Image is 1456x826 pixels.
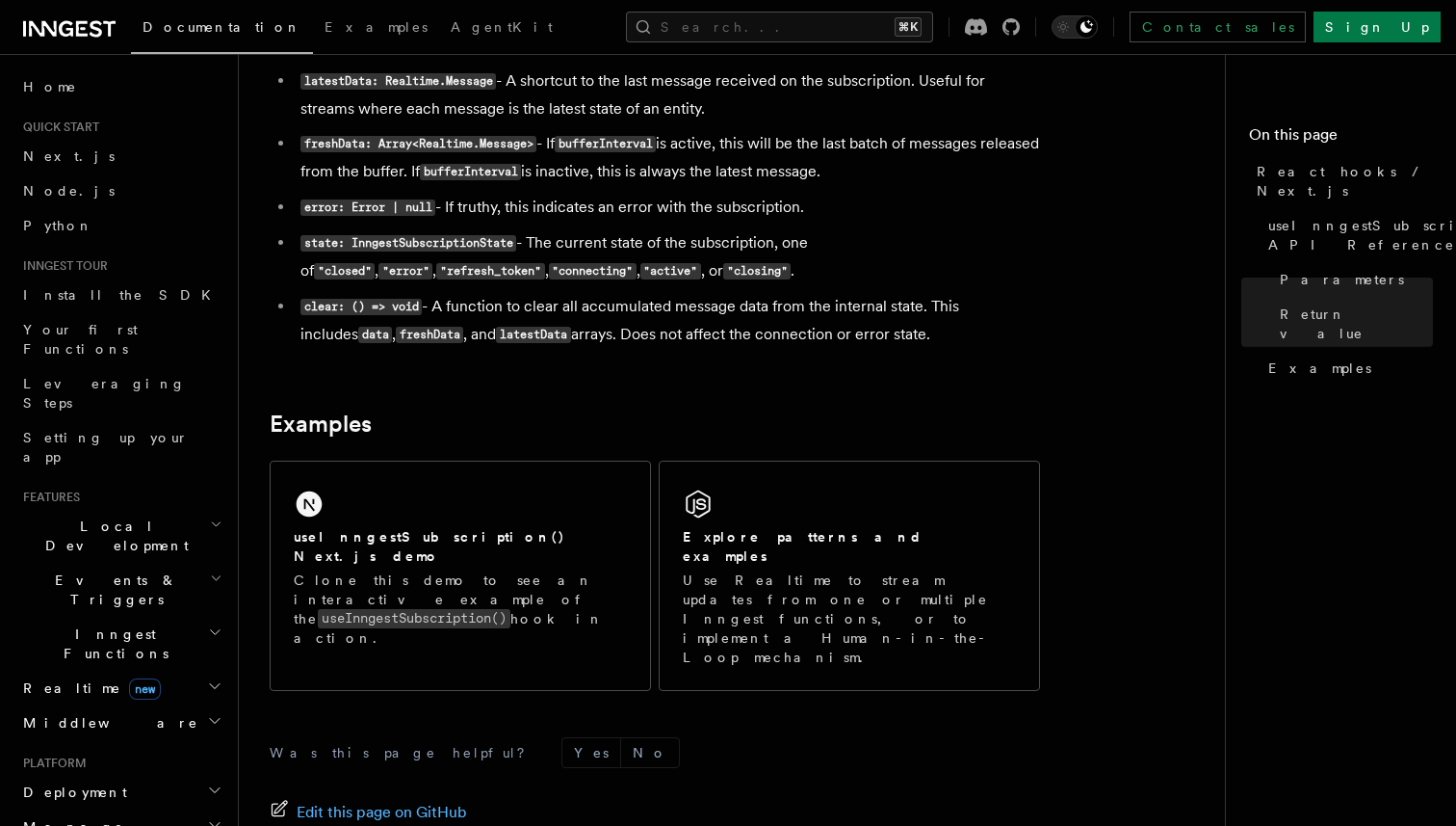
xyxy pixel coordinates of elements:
[295,130,1040,186] li: - If is active, this will be the last batch of messages released from the buffer. If is inactive,...
[295,293,1040,349] li: - A function to clear all accumulated message data from the internal state. This includes , , and...
[300,235,516,252] code: state: InngestSubscriptionState
[396,327,463,343] code: freshData
[23,376,186,411] span: Leveraging Steps
[15,278,226,312] a: Install the SDK
[15,563,226,617] button: Events & Triggers
[314,263,375,280] code: "closed"
[295,229,1040,285] li: - The current state of the subscription, one of , , , , , or .
[15,713,198,733] span: Middleware
[683,527,1016,566] h2: Explore patterns and examples
[1249,154,1433,208] a: React hooks / Next.js
[420,164,521,180] code: bufferInterval
[549,263,637,280] code: "connecting"
[15,625,208,663] span: Inngest Functions
[723,263,791,280] code: "closing"
[318,609,510,627] code: useInngestSubscription()
[15,775,226,810] button: Deployment
[451,19,553,35] span: AgentKit
[23,287,222,303] span: Install the SDK
[300,200,435,216] code: error: Error | null
[1268,359,1371,378] span: Examples
[270,799,467,826] a: Edit this page on GitHub
[1052,15,1098,39] button: Toggle dark mode
[270,461,651,691] a: useInngestSubscription() Next.js demoClone this demo to see an interactive example of theuseInnge...
[300,73,496,90] code: latestData: Realtime.Message
[15,139,226,173] a: Next.js
[294,571,627,648] p: Clone this demo to see an interactive example of the hook in action.
[23,77,77,96] span: Home
[15,671,226,706] button: Realtimenew
[15,120,99,135] span: Quick start
[626,12,933,42] button: Search...⌘K
[1280,305,1433,343] span: Return value
[555,136,656,152] code: bufferInterval
[23,183,115,199] span: Node.js
[1249,123,1433,154] h4: On this page
[131,6,313,54] a: Documentation
[15,208,226,243] a: Python
[621,738,679,767] button: No
[15,517,210,555] span: Local Development
[895,17,922,37] kbd: ⌘K
[297,799,467,826] span: Edit this page on GitHub
[15,490,80,505] span: Features
[15,783,127,802] span: Deployment
[295,67,1040,122] li: - A shortcut to the last message received on the subscription. Useful for streams where each mess...
[270,743,538,762] p: Was this page helpful?
[15,420,226,474] a: Setting up your app
[15,679,161,698] span: Realtime
[1261,351,1433,386] a: Examples
[15,756,87,771] span: Platform
[15,173,226,208] a: Node.js
[358,327,392,343] code: data
[1257,162,1433,200] span: React hooks / Next.js
[270,411,372,438] a: Examples
[23,218,93,233] span: Python
[1261,208,1433,262] a: useInngestSubscription() API Reference
[15,312,226,366] a: Your first Functions
[143,19,301,35] span: Documentation
[562,738,620,767] button: Yes
[129,679,161,700] span: new
[15,258,108,274] span: Inngest tour
[659,461,1040,691] a: Explore patterns and examplesUse Realtime to stream updates from one or multiple Inngest function...
[23,322,138,357] span: Your first Functions
[23,148,115,164] span: Next.js
[294,527,627,566] h2: useInngestSubscription() Next.js demo
[15,509,226,563] button: Local Development
[1272,297,1433,351] a: Return value
[15,69,226,104] a: Home
[23,430,189,465] span: Setting up your app
[1272,262,1433,297] a: Parameters
[496,327,570,343] code: latestData
[300,299,422,315] code: clear: () => void
[439,6,564,52] a: AgentKit
[313,6,439,52] a: Examples
[1280,270,1404,289] span: Parameters
[436,263,544,280] code: "refresh_token"
[300,136,536,152] code: freshData: Array<Realtime.Message>
[15,366,226,420] a: Leveraging Steps
[378,263,432,280] code: "error"
[640,263,701,280] code: "active"
[1313,12,1441,42] a: Sign Up
[295,194,1040,222] li: - If truthy, this indicates an error with the subscription.
[15,706,226,740] button: Middleware
[325,19,428,35] span: Examples
[15,617,226,671] button: Inngest Functions
[683,571,1016,667] p: Use Realtime to stream updates from one or multiple Inngest functions, or to implement a Human-in...
[1130,12,1306,42] a: Contact sales
[15,571,210,609] span: Events & Triggers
